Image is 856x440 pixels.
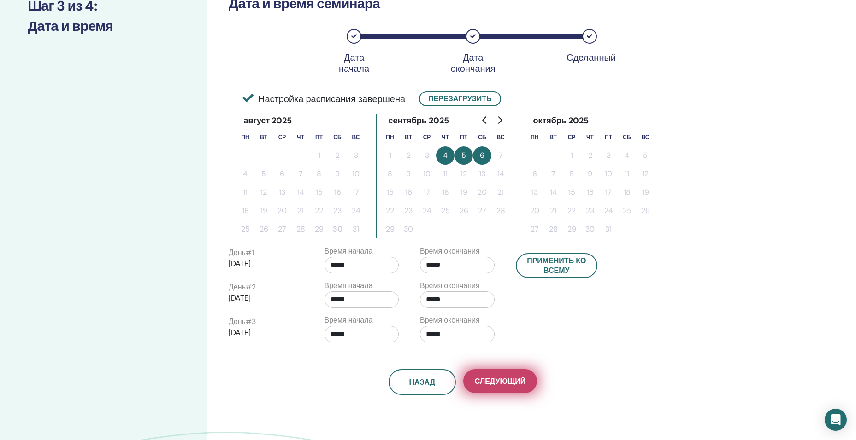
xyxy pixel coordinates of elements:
[418,146,436,165] button: 3
[544,220,562,238] button: 28
[473,146,491,165] button: 6
[636,165,655,183] button: 12
[599,202,618,220] button: 24
[310,183,328,202] button: 15
[229,247,254,258] label: День # 1
[562,202,581,220] button: 22
[618,202,636,220] button: 25
[236,183,254,202] button: 11
[562,220,581,238] button: 29
[473,183,491,202] button: 20
[328,220,347,238] button: 30
[581,128,599,146] th: четверг
[478,111,492,129] button: Go to previous month
[581,183,599,202] button: 16
[491,128,510,146] th: воскресенье
[399,183,418,202] button: 16
[418,165,436,183] button: 10
[436,146,455,165] button: 4
[399,128,418,146] th: вторник
[229,258,303,269] p: [DATE]
[236,128,254,146] th: понедельник
[581,146,599,165] button: 2
[419,91,501,106] button: Перезагрузить
[473,165,491,183] button: 13
[236,114,300,128] div: август 2025
[618,183,636,202] button: 18
[328,202,347,220] button: 23
[418,202,436,220] button: 24
[381,114,456,128] div: сентябрь 2025
[450,52,496,74] div: Дата окончания
[325,246,373,257] label: Время начала
[544,183,562,202] button: 14
[491,165,510,183] button: 14
[562,165,581,183] button: 8
[409,377,435,387] span: Назад
[328,165,347,183] button: 9
[381,146,399,165] button: 1
[516,253,598,278] button: Применить ко всему
[273,128,291,146] th: среда
[436,165,455,183] button: 11
[599,128,618,146] th: пятница
[381,220,399,238] button: 29
[636,146,655,165] button: 5
[229,293,303,304] p: [DATE]
[491,202,510,220] button: 28
[310,128,328,146] th: пятница
[254,220,273,238] button: 26
[347,220,365,238] button: 31
[636,202,655,220] button: 26
[328,183,347,202] button: 16
[381,165,399,183] button: 8
[381,183,399,202] button: 15
[381,128,399,146] th: понедельник
[254,165,273,183] button: 5
[618,165,636,183] button: 11
[420,280,480,291] label: Время окончания
[599,146,618,165] button: 3
[310,202,328,220] button: 22
[291,220,310,238] button: 28
[473,128,491,146] th: суббота
[636,128,655,146] th: воскресенье
[229,316,256,327] label: День # 3
[328,128,347,146] th: суббота
[273,183,291,202] button: 13
[581,165,599,183] button: 9
[347,128,365,146] th: воскресенье
[525,114,596,128] div: октябрь 2025
[310,165,328,183] button: 8
[581,220,599,238] button: 30
[544,128,562,146] th: вторник
[291,128,310,146] th: четверг
[418,128,436,146] th: среда
[254,128,273,146] th: вторник
[475,376,525,386] span: Следующий
[399,220,418,238] button: 30
[562,183,581,202] button: 15
[525,128,544,146] th: понедельник
[455,128,473,146] th: пятница
[291,165,310,183] button: 7
[236,202,254,220] button: 18
[618,146,636,165] button: 4
[544,165,562,183] button: 7
[491,146,510,165] button: 7
[347,165,365,183] button: 10
[273,220,291,238] button: 27
[599,183,618,202] button: 17
[455,202,473,220] button: 26
[229,327,303,338] p: [DATE]
[381,202,399,220] button: 22
[636,183,655,202] button: 19
[473,202,491,220] button: 27
[436,183,455,202] button: 18
[525,220,544,238] button: 27
[455,165,473,183] button: 12
[544,202,562,220] button: 21
[347,146,365,165] button: 3
[242,92,405,106] span: Настройка расписания завершена
[273,202,291,220] button: 20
